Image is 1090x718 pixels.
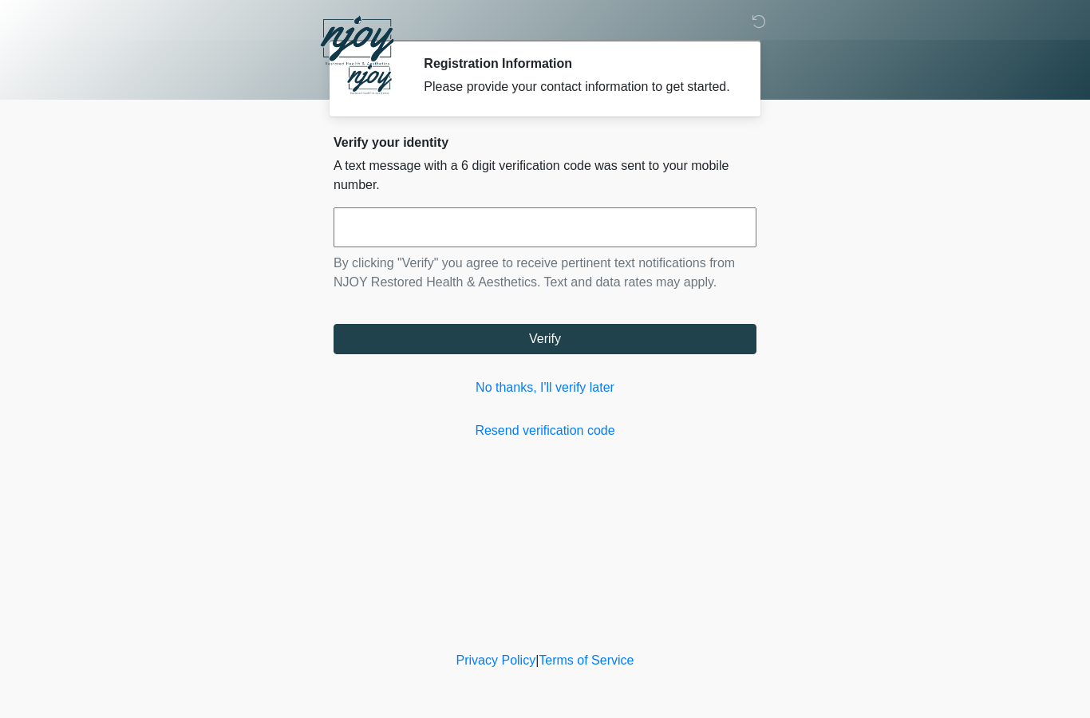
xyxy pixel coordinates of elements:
h2: Verify your identity [334,135,756,150]
p: By clicking "Verify" you agree to receive pertinent text notifications from NJOY Restored Health ... [334,254,756,292]
a: Terms of Service [539,653,634,667]
button: Verify [334,324,756,354]
p: A text message with a 6 digit verification code was sent to your mobile number. [334,156,756,195]
a: | [535,653,539,667]
a: No thanks, I'll verify later [334,378,756,397]
a: Resend verification code [334,421,756,440]
img: NJOY Restored Health & Aesthetics Logo [318,12,397,71]
div: Please provide your contact information to get started. [424,77,733,97]
a: Privacy Policy [456,653,536,667]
